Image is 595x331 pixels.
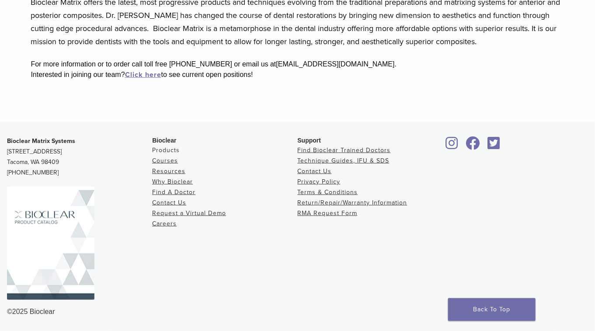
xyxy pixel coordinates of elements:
[298,157,390,164] a: Technique Guides, IFU & SDS
[31,70,564,80] div: Interested in joining our team? to see current open positions!
[298,199,407,206] a: Return/Repair/Warranty Information
[152,188,195,196] a: Find A Doctor
[152,167,185,175] a: Resources
[443,142,461,150] a: Bioclear
[7,307,588,317] div: ©2025 Bioclear
[7,136,152,178] p: [STREET_ADDRESS] Tacoma, WA 98409 [PHONE_NUMBER]
[298,178,341,185] a: Privacy Policy
[152,137,176,144] span: Bioclear
[152,220,177,227] a: Careers
[152,146,180,154] a: Products
[298,167,332,175] a: Contact Us
[448,298,536,321] a: Back To Top
[298,188,358,196] a: Terms & Conditions
[31,59,564,70] div: For more information or to order call toll free [PHONE_NUMBER] or email us at [EMAIL_ADDRESS][DOM...
[298,209,358,217] a: RMA Request Form
[125,70,161,79] a: Click here
[298,146,391,154] a: Find Bioclear Trained Doctors
[7,187,94,300] img: Bioclear
[463,142,483,150] a: Bioclear
[152,157,178,164] a: Courses
[152,199,186,206] a: Contact Us
[485,142,503,150] a: Bioclear
[298,137,321,144] span: Support
[152,178,193,185] a: Why Bioclear
[152,209,226,217] a: Request a Virtual Demo
[7,137,75,145] strong: Bioclear Matrix Systems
